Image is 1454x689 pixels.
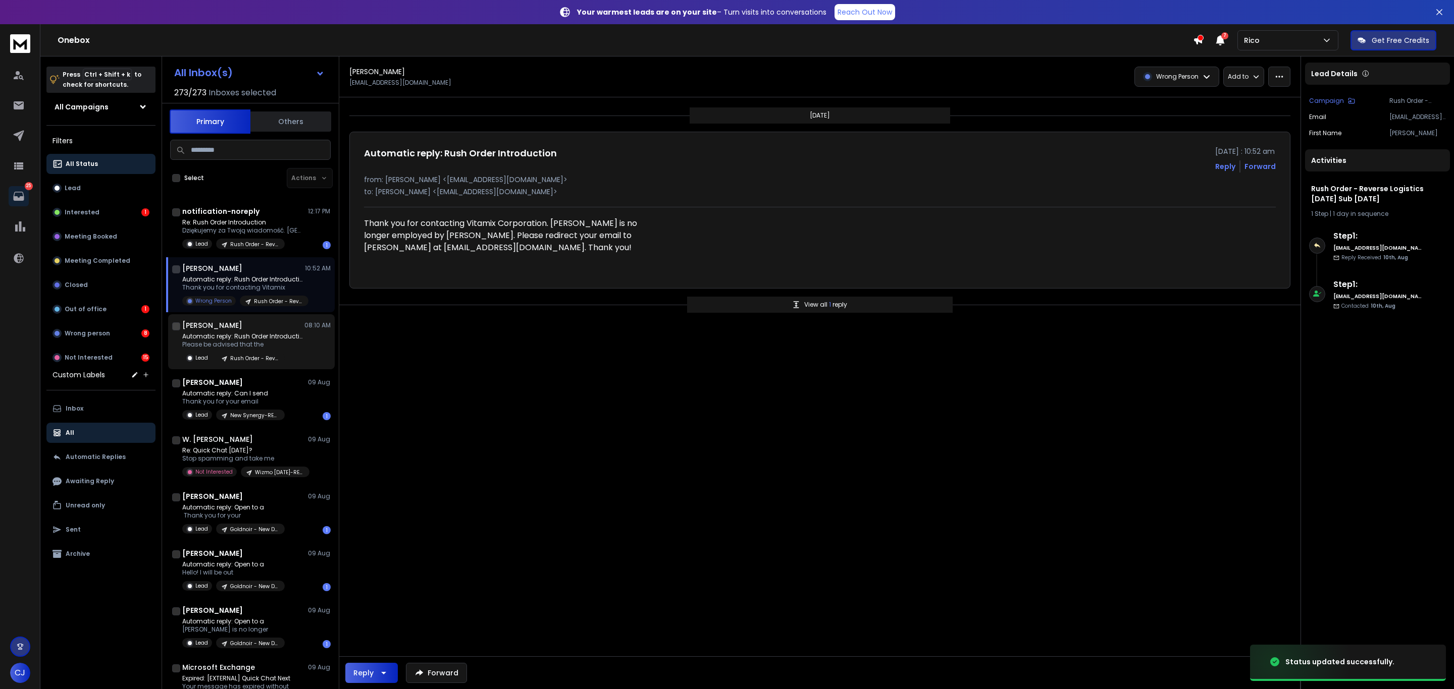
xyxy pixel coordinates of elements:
[65,329,110,337] p: Wrong person
[182,491,243,501] h1: [PERSON_NAME]
[170,109,250,134] button: Primary
[25,182,33,190] p: 25
[65,305,107,313] p: Out of office
[65,233,117,241] p: Meeting Booked
[182,568,285,577] p: Hello! I will be out
[1215,146,1276,156] p: [DATE] : 10:52 am
[810,111,830,120] p: [DATE]
[46,471,155,491] button: Awaiting Reply
[323,241,331,249] div: 1
[182,320,242,330] h1: [PERSON_NAME]
[1221,32,1228,39] span: 7
[182,662,255,672] h1: Microsoft Exchange
[230,412,279,419] p: New Synergy-RERUN [DATE]
[66,526,81,534] p: Sent
[1371,302,1395,310] span: 10th, Aug
[182,503,285,511] p: Automatic reply: Open to a
[46,154,155,174] button: All Status
[46,323,155,343] button: Wrong person8
[829,300,833,309] span: 1
[46,178,155,198] button: Lead
[1311,210,1444,218] div: |
[364,175,1276,185] p: from: [PERSON_NAME] <[EMAIL_ADDRESS][DOMAIN_NAME]>
[1309,113,1326,121] p: Email
[195,240,208,248] p: Lead
[1351,30,1436,50] button: Get Free Credits
[305,264,331,272] p: 10:52 AM
[1383,254,1408,261] span: 10th, Aug
[10,663,30,683] button: CJ
[182,206,259,216] h1: notification-noreply
[353,668,374,678] div: Reply
[182,625,285,634] p: [PERSON_NAME] is no longer
[230,526,279,533] p: Goldnoir - New Domain [DATE]
[141,208,149,216] div: 1
[308,378,331,386] p: 09 Aug
[1333,209,1388,218] span: 1 day in sequence
[230,355,279,362] p: Rush Order - Reverse Logistics [DATE] Sub [DATE]
[230,640,279,647] p: Goldnoir - New Domain [DATE]
[1156,73,1199,81] p: Wrong Person
[230,241,279,248] p: Rush Order - Reverse Logistics [DATE] Sub [DATE]
[65,184,81,192] p: Lead
[804,301,847,309] p: View all reply
[55,102,109,112] h1: All Campaigns
[308,549,331,557] p: 09 Aug
[1389,129,1446,137] p: [PERSON_NAME]
[255,469,303,476] p: Wizmo [DATE]-RERUN [DATE]
[184,174,204,182] label: Select
[66,501,105,509] p: Unread only
[323,640,331,648] div: 1
[1333,293,1422,300] h6: [EMAIL_ADDRESS][DOMAIN_NAME]
[406,663,467,683] button: Forward
[66,550,90,558] p: Archive
[254,298,302,305] p: Rush Order - Reverse Logistics [DATE] Sub [DATE]
[182,511,285,520] p: Thank you for your
[46,275,155,295] button: Closed
[141,305,149,313] div: 1
[182,226,303,235] p: Dziękujemy za Twoją wiadomość. [GEOGRAPHIC_DATA]
[182,389,285,397] p: Automatic reply: Can I send
[46,348,155,368] button: Not Interested15
[1311,184,1444,204] h1: Rush Order - Reverse Logistics [DATE] Sub [DATE]
[1228,73,1249,81] p: Add to
[46,134,155,148] h3: Filters
[1311,69,1358,79] p: Lead Details
[46,226,155,247] button: Meeting Booked
[66,429,74,437] p: All
[304,321,331,329] p: 08:10 AM
[323,412,331,420] div: 1
[46,202,155,222] button: Interested1
[195,525,208,533] p: Lead
[182,283,303,292] p: Thank you for contacting Vitamix
[182,605,243,615] h1: [PERSON_NAME]
[195,411,208,419] p: Lead
[250,110,331,133] button: Others
[182,548,243,558] h1: [PERSON_NAME]
[1333,244,1422,252] h6: [EMAIL_ADDRESS][DOMAIN_NAME]
[46,398,155,419] button: Inbox
[166,63,333,83] button: All Inbox(s)
[53,370,105,380] h3: Custom Labels
[83,69,132,80] span: Ctrl + Shift + k
[345,663,398,683] button: Reply
[46,97,155,117] button: All Campaigns
[195,582,208,590] p: Lead
[1309,129,1341,137] p: First Name
[1305,149,1450,171] div: Activities
[1341,302,1395,310] p: Contacted
[195,468,233,476] p: Not Interested
[46,520,155,540] button: Sent
[46,299,155,319] button: Out of office1
[65,281,88,289] p: Closed
[174,87,206,99] span: 273 / 273
[308,435,331,443] p: 09 Aug
[577,7,826,17] p: – Turn visits into conversations
[182,454,303,463] p: Stop spamming and take me
[1309,97,1344,105] p: Campaign
[182,218,303,226] p: Re: Rush Order Introduction
[66,477,114,485] p: Awaiting Reply
[182,674,290,682] p: Expired: [EXTERNAL] Quick Chat Next
[308,606,331,614] p: 09 Aug
[58,34,1193,46] h1: Onebox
